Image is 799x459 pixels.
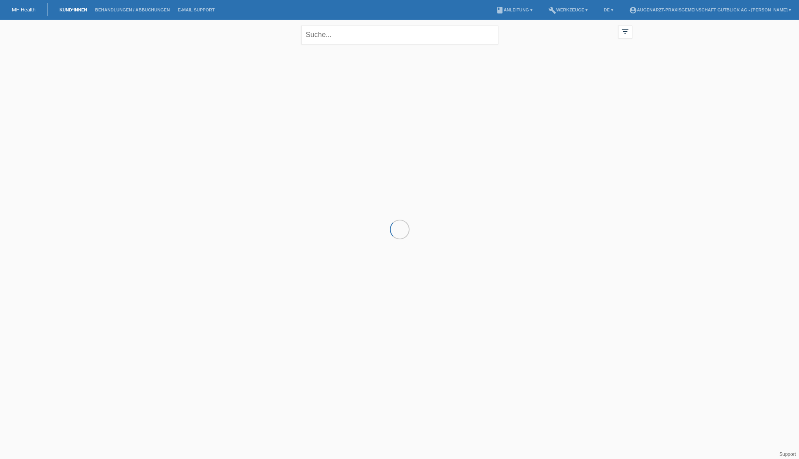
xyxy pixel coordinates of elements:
input: Suche... [301,26,498,44]
i: book [496,6,504,14]
a: DE ▾ [600,7,617,12]
i: build [548,6,556,14]
a: account_circleAugenarzt-Praxisgemeinschaft Gutblick AG - [PERSON_NAME] ▾ [625,7,795,12]
a: bookAnleitung ▾ [492,7,536,12]
a: buildWerkzeuge ▾ [544,7,592,12]
a: Behandlungen / Abbuchungen [91,7,174,12]
a: Kund*innen [56,7,91,12]
i: account_circle [629,6,637,14]
a: E-Mail Support [174,7,219,12]
a: Support [779,452,796,457]
i: filter_list [621,27,630,36]
a: MF Health [12,7,35,13]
